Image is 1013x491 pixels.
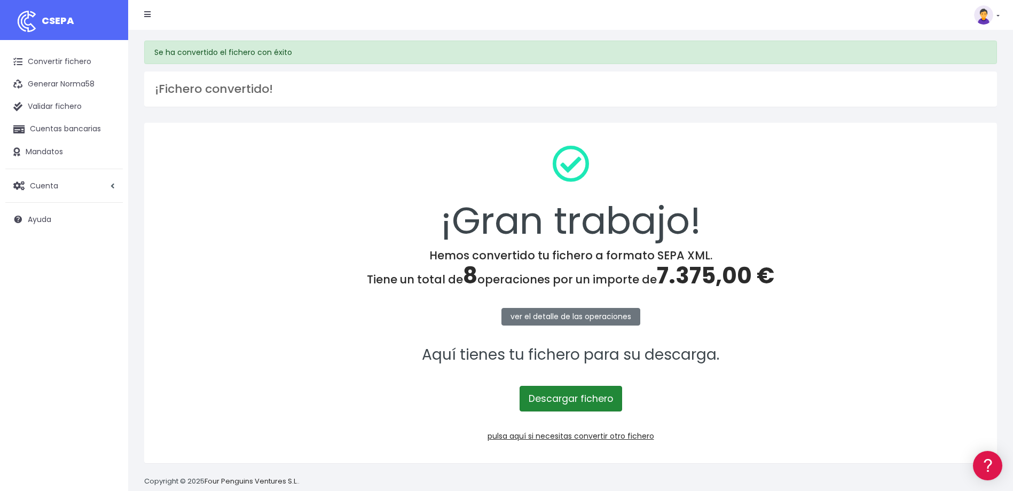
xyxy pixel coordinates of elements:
[11,212,203,222] div: Facturación
[158,137,983,249] div: ¡Gran trabajo!
[974,5,993,25] img: profile
[5,175,123,197] a: Cuenta
[11,256,203,266] div: Programadores
[147,307,206,318] a: POWERED BY ENCHANT
[30,180,58,191] span: Cuenta
[520,386,622,411] a: Descargar fichero
[11,273,203,289] a: API
[5,141,123,163] a: Mandatos
[11,91,203,107] a: Información general
[144,41,997,64] div: Se ha convertido el fichero con éxito
[28,214,51,225] span: Ayuda
[5,118,123,140] a: Cuentas bancarias
[5,208,123,231] a: Ayuda
[11,168,203,185] a: Videotutoriales
[144,476,300,487] p: Copyright © 2025 .
[11,152,203,168] a: Problemas habituales
[155,82,986,96] h3: ¡Fichero convertido!
[42,14,74,27] span: CSEPA
[205,476,298,486] a: Four Penguins Ventures S.L.
[11,74,203,84] div: Información general
[488,431,654,441] a: pulsa aquí si necesitas convertir otro fichero
[11,185,203,201] a: Perfiles de empresas
[11,118,203,128] div: Convertir ficheros
[11,286,203,304] button: Contáctanos
[501,308,640,326] a: ver el detalle de las operaciones
[11,135,203,152] a: Formatos
[11,229,203,245] a: General
[5,73,123,96] a: Generar Norma58
[5,51,123,73] a: Convertir fichero
[158,343,983,367] p: Aquí tienes tu fichero para su descarga.
[13,8,40,35] img: logo
[158,249,983,289] h4: Hemos convertido tu fichero a formato SEPA XML. Tiene un total de operaciones por un importe de
[463,260,477,291] span: 8
[657,260,774,291] span: 7.375,00 €
[5,96,123,118] a: Validar fichero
